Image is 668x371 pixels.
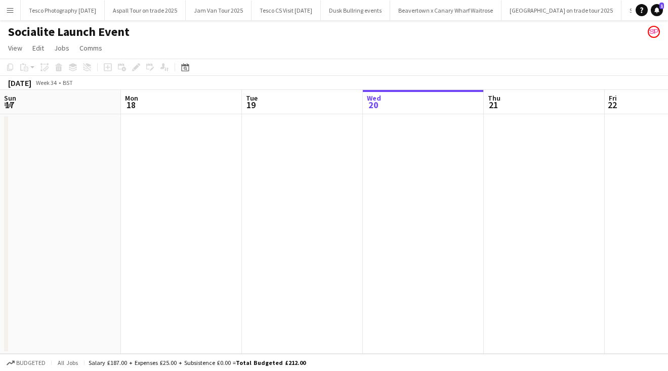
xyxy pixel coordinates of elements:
[8,43,22,53] span: View
[607,99,617,111] span: 22
[21,1,105,20] button: Tesco Photography [DATE]
[244,99,258,111] span: 19
[252,1,321,20] button: Tesco CS Visit [DATE]
[50,41,73,55] a: Jobs
[32,43,44,53] span: Edit
[321,1,390,20] button: Dusk Bullring events
[486,99,500,111] span: 21
[63,79,73,86] div: BST
[502,1,621,20] button: [GEOGRAPHIC_DATA] on trade tour 2025
[5,357,47,368] button: Budgeted
[28,41,48,55] a: Edit
[246,94,258,103] span: Tue
[609,94,617,103] span: Fri
[659,3,664,9] span: 1
[651,4,663,16] a: 1
[123,99,138,111] span: 18
[648,26,660,38] app-user-avatar: Soozy Peters
[54,43,69,53] span: Jobs
[365,99,381,111] span: 20
[89,359,306,366] div: Salary £187.00 + Expenses £25.00 + Subsistence £0.00 =
[390,1,502,20] button: Beavertown x Canary Wharf Waitrose
[4,41,26,55] a: View
[8,24,130,39] h1: Socialite Launch Event
[236,359,306,366] span: Total Budgeted £212.00
[105,1,186,20] button: Aspall Tour on trade 2025
[56,359,80,366] span: All jobs
[4,94,16,103] span: Sun
[79,43,102,53] span: Comms
[3,99,16,111] span: 17
[488,94,500,103] span: Thu
[125,94,138,103] span: Mon
[75,41,106,55] a: Comms
[367,94,381,103] span: Wed
[186,1,252,20] button: Jam Van Tour 2025
[16,359,46,366] span: Budgeted
[33,79,59,86] span: Week 34
[8,78,31,88] div: [DATE]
